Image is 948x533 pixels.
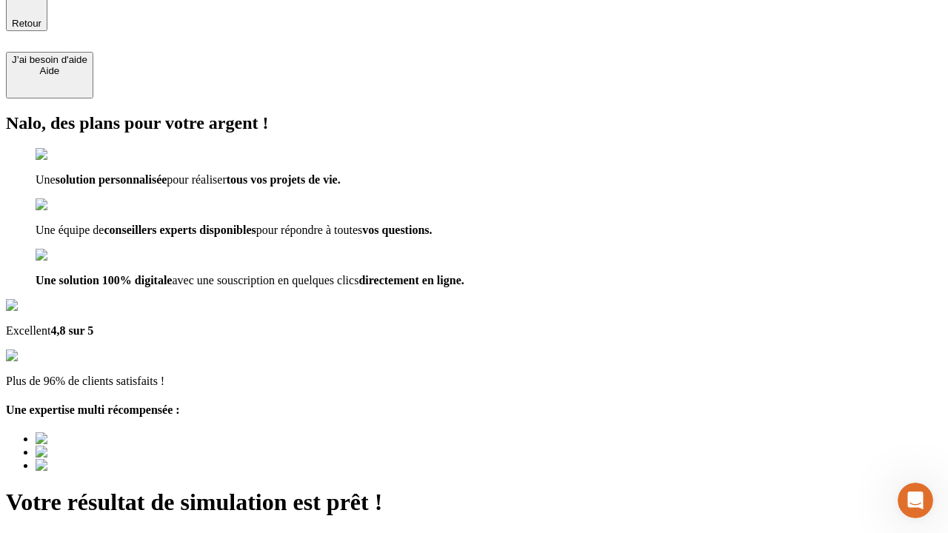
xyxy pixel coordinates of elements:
[6,324,50,337] span: Excellent
[104,224,256,236] span: conseillers experts disponibles
[6,375,942,388] p: Plus de 96% de clients satisfaits !
[172,274,358,286] span: avec une souscription en quelques clics
[36,198,99,212] img: checkmark
[6,349,79,363] img: reviews stars
[358,274,464,286] span: directement en ligne.
[56,173,167,186] span: solution personnalisée
[227,173,341,186] span: tous vos projets de vie.
[6,113,942,133] h2: Nalo, des plans pour votre argent !
[12,18,41,29] span: Retour
[6,299,92,312] img: Google Review
[36,224,104,236] span: Une équipe de
[6,403,942,417] h4: Une expertise multi récompensée :
[36,249,99,262] img: checkmark
[12,65,87,76] div: Aide
[36,446,173,459] img: Best savings advice award
[167,173,226,186] span: pour réaliser
[36,274,172,286] span: Une solution 100% digitale
[36,459,173,472] img: Best savings advice award
[36,432,173,446] img: Best savings advice award
[50,324,93,337] span: 4,8 sur 5
[6,489,942,516] h1: Votre résultat de simulation est prêt !
[256,224,363,236] span: pour répondre à toutes
[36,148,99,161] img: checkmark
[362,224,432,236] span: vos questions.
[6,52,93,98] button: J’ai besoin d'aideAide
[898,483,933,518] iframe: Intercom live chat
[36,173,56,186] span: Une
[12,54,87,65] div: J’ai besoin d'aide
